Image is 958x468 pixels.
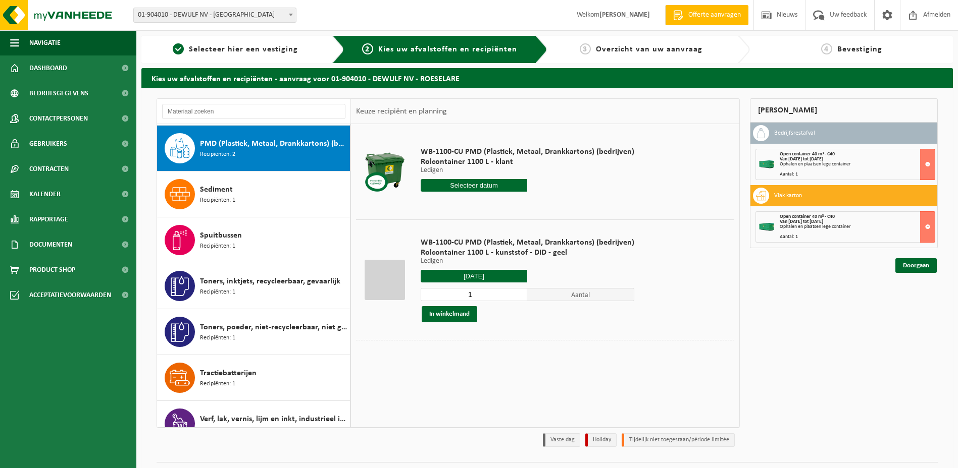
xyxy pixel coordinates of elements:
[200,138,347,150] span: PMD (Plastiek, Metaal, Drankkartons) (bedrijven)
[200,367,257,379] span: Tractiebatterijen
[200,321,347,333] span: Toners, poeder, niet-recycleerbaar, niet gevaarlijk
[29,81,88,106] span: Bedrijfsgegevens
[421,318,439,328] div: ma
[421,394,439,410] div: 25
[821,43,832,54] span: 4
[596,45,702,53] span: Overzicht van uw aanvraag
[421,258,634,265] p: Ledigen
[362,43,373,54] span: 2
[200,196,235,205] span: Recipiënten: 1
[421,179,528,192] input: Selecteer datum
[146,43,324,55] a: 1Selecteer hier een vestiging
[527,288,634,301] span: Aantal
[528,318,545,328] div: zo
[510,318,527,328] div: za
[200,184,233,196] span: Sediment
[200,287,235,297] span: Recipiënten: 1
[585,433,617,447] li: Holiday
[421,270,528,282] input: Selecteer datum
[157,217,350,263] button: Spuitbussen Recipiënten: 1
[29,131,67,156] span: Gebruikers
[774,188,802,204] h3: Vlak karton
[157,171,350,217] button: Sediment Recipiënten: 1
[780,151,835,157] span: Open container 40 m³ - C40
[29,182,61,207] span: Kalender
[200,150,235,159] span: Recipiënten: 2
[457,318,474,328] div: wo
[200,229,242,242] span: Spuitbussen
[780,214,835,219] span: Open container 40 m³ - C40
[780,224,935,229] div: Ophalen en plaatsen lege container
[780,156,823,162] strong: Van [DATE] tot [DATE]
[837,45,882,53] span: Bevestiging
[780,172,935,177] div: Aantal: 1
[173,43,184,54] span: 1
[474,318,492,328] div: do
[29,30,61,55] span: Navigatie
[453,295,514,311] div: Augustus,
[29,282,111,308] span: Acceptatievoorwaarden
[421,147,634,157] span: WB-1100-CU PMD (Plastiek, Metaal, Drankkartons) (bedrijven)
[750,98,938,123] div: [PERSON_NAME]
[780,235,935,240] div: Aantal: 1
[774,125,815,141] h3: Bedrijfsrestafval
[157,309,350,355] button: Toners, poeder, niet-recycleerbaar, niet gevaarlijk Recipiënten: 1
[665,5,748,25] a: Offerte aanvragen
[29,55,67,81] span: Dashboard
[162,104,345,119] input: Materiaal zoeken
[439,318,457,328] div: di
[421,248,634,258] span: Rolcontainer 1100 L - kunststof - DID - geel
[29,207,68,232] span: Rapportage
[421,157,634,167] span: Rolcontainer 1100 L - klant
[29,232,72,257] span: Documenten
[200,413,347,425] span: Verf, lak, vernis, lijm en inkt, industrieel in kleinverpakking
[133,8,296,23] span: 01-904010 - DEWULF NV - ROESELARE
[141,68,953,88] h2: Kies uw afvalstoffen en recipiënten - aanvraag voor 01-904010 - DEWULF NV - ROESELARE
[421,167,634,174] p: Ledigen
[622,433,735,447] li: Tijdelijk niet toegestaan/période limitée
[200,275,340,287] span: Toners, inktjets, recycleerbaar, gevaarlijk
[580,43,591,54] span: 3
[351,99,452,124] div: Keuze recipiënt en planning
[543,433,580,447] li: Vaste dag
[780,162,935,167] div: Ophalen en plaatsen lege container
[200,242,235,251] span: Recipiënten: 1
[599,11,650,19] strong: [PERSON_NAME]
[686,10,743,20] span: Offerte aanvragen
[157,263,350,309] button: Toners, inktjets, recycleerbaar, gevaarlijk Recipiënten: 1
[29,156,69,182] span: Contracten
[134,8,296,22] span: 01-904010 - DEWULF NV - ROESELARE
[895,258,937,273] a: Doorgaan
[29,106,88,131] span: Contactpersonen
[200,379,235,389] span: Recipiënten: 1
[421,238,634,248] span: WB-1100-CU PMD (Plastiek, Metaal, Drankkartons) (bedrijven)
[200,425,235,435] span: Recipiënten: 5
[157,401,350,447] button: Verf, lak, vernis, lijm en inkt, industrieel in kleinverpakking Recipiënten: 5
[157,355,350,401] button: Tractiebatterijen Recipiënten: 1
[157,126,350,171] button: PMD (Plastiek, Metaal, Drankkartons) (bedrijven) Recipiënten: 2
[378,45,517,53] span: Kies uw afvalstoffen en recipiënten
[189,45,298,53] span: Selecteer hier een vestiging
[421,378,439,394] div: 18
[493,300,509,307] i: 2025
[780,219,823,224] strong: Van [DATE] tot [DATE]
[492,318,510,328] div: vr
[200,333,235,343] span: Recipiënten: 1
[29,257,75,282] span: Product Shop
